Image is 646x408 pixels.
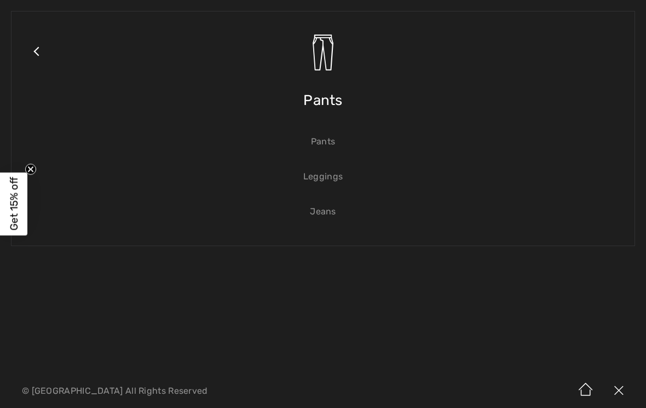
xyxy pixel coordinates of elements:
[22,200,624,224] a: Jeans
[22,165,624,189] a: Leggings
[8,177,20,231] span: Get 15% off
[303,81,343,120] span: Pants
[22,387,379,395] p: © [GEOGRAPHIC_DATA] All Rights Reserved
[602,374,635,408] img: X
[22,130,624,154] a: Pants
[25,8,48,18] span: Help
[25,164,36,175] button: Close teaser
[569,374,602,408] img: Home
